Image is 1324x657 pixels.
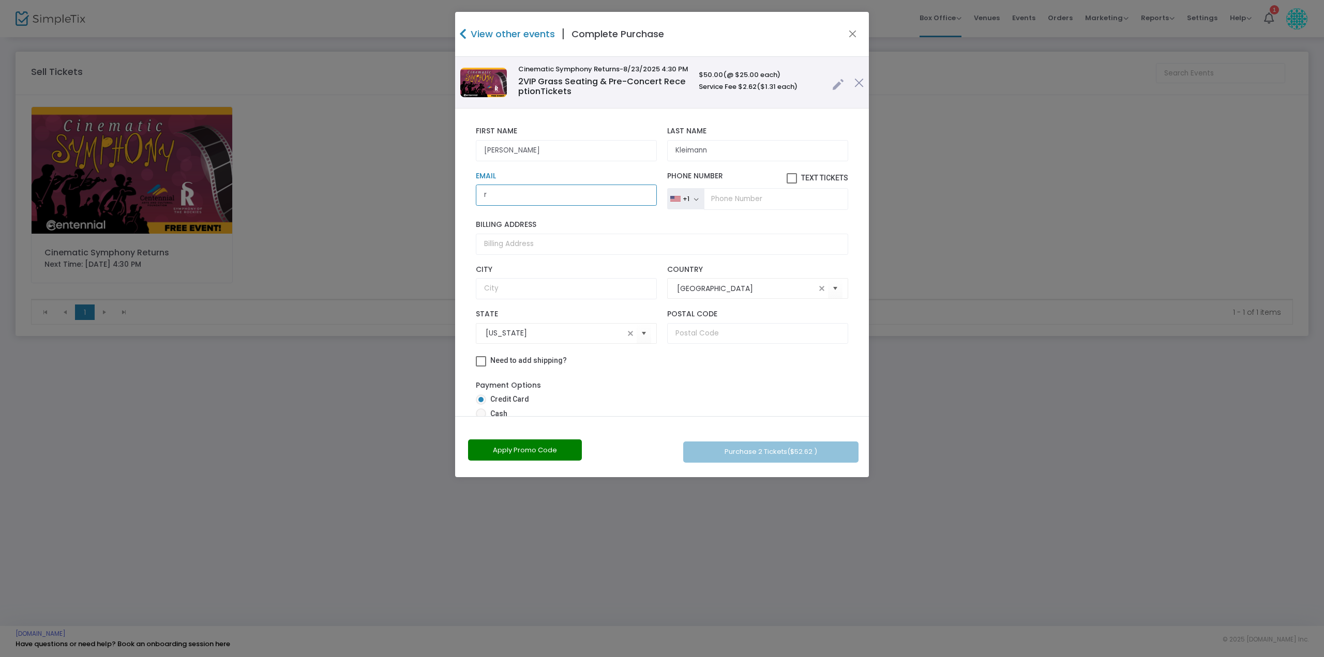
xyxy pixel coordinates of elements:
label: City [476,265,657,274]
input: Last Name [667,140,848,161]
span: -8/23/2025 4:30 PM [620,64,688,74]
input: Postal Code [667,323,848,344]
button: +1 [667,188,704,210]
h4: View other events [468,27,555,41]
h4: Complete Purchase [571,27,664,41]
img: cross.png [854,78,864,87]
input: Billing Address [476,234,848,255]
input: Phone Number [704,188,848,210]
span: | [555,25,571,43]
label: State [476,310,657,319]
label: Country [667,265,848,274]
input: City [476,278,657,299]
span: clear [816,282,828,295]
label: Last Name [667,127,848,136]
span: ($1.31 each) [757,82,798,91]
img: CinematicSymphonyReturns750x472px.png [460,68,507,97]
span: clear [624,327,637,340]
span: Tickets [540,85,571,97]
label: Billing Address [476,220,848,230]
label: Payment Options [476,380,541,391]
input: Email [476,185,657,206]
input: First Name [476,140,657,161]
input: Select State [486,328,624,339]
span: Cash [486,408,507,419]
span: VIP Grass Seating & Pre-Concert Reception [518,75,686,98]
button: Apply Promo Code [468,439,582,461]
div: +1 [683,195,689,203]
h6: $50.00 [699,71,822,79]
h6: Cinematic Symphony Returns [518,65,688,73]
span: (@ $25.00 each) [723,70,780,80]
button: Select [828,278,842,299]
h6: Service Fee $2.62 [699,83,822,91]
span: Text Tickets [801,174,848,182]
button: Close [846,27,860,41]
button: Select [637,323,651,344]
span: 2 [518,75,523,87]
label: Postal Code [667,310,848,319]
label: First Name [476,127,657,136]
input: Select Country [677,283,816,294]
span: Need to add shipping? [490,356,567,364]
label: Email [476,172,657,181]
label: Phone Number [667,172,848,184]
span: Credit Card [486,394,529,405]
